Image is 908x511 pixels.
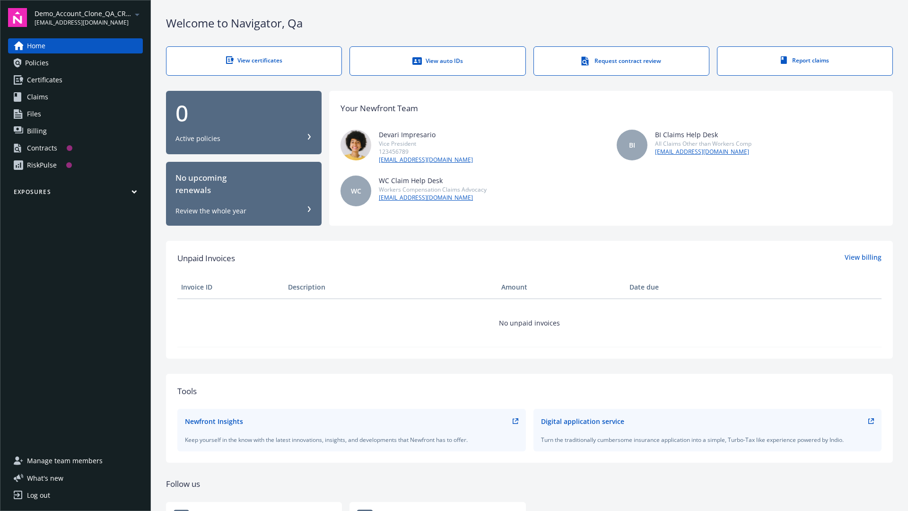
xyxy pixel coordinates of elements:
[340,102,418,115] div: Your Newfront Team
[626,276,733,299] th: Date due
[185,56,323,64] div: View certificates
[379,140,473,148] div: Vice President
[8,158,143,173] a: RiskPulse
[175,172,312,197] div: No upcoming renewals
[8,55,143,70] a: Policies
[379,156,473,164] a: [EMAIL_ADDRESS][DOMAIN_NAME]
[629,140,635,150] span: BI
[379,148,473,156] div: 123456789
[27,141,57,156] div: Contracts
[351,186,361,196] span: WC
[553,56,690,66] div: Request contract review
[8,8,27,27] img: navigator-logo.svg
[655,148,751,156] a: [EMAIL_ADDRESS][DOMAIN_NAME]
[379,130,473,140] div: Devari Impresario
[27,158,57,173] div: RiskPulse
[177,299,882,347] td: No unpaid invoices
[533,46,709,76] a: Request contract review
[8,72,143,88] a: Certificates
[717,46,893,76] a: Report claims
[655,130,751,140] div: BI Claims Help Desk
[541,416,624,426] div: Digital application service
[284,276,498,299] th: Description
[8,141,143,156] a: Contracts
[8,89,143,105] a: Claims
[35,8,143,27] button: Demo_Account_Clone_QA_CR_Tests_Prospect[EMAIL_ADDRESS][DOMAIN_NAME]arrowDropDown
[175,206,246,216] div: Review the whole year
[27,106,41,122] span: Files
[369,56,506,66] div: View auto IDs
[498,276,626,299] th: Amount
[8,473,79,483] button: What's new
[379,176,487,185] div: WC Claim Help Desk
[27,488,50,503] div: Log out
[379,194,487,202] a: [EMAIL_ADDRESS][DOMAIN_NAME]
[166,478,893,490] div: Follow us
[166,15,893,31] div: Welcome to Navigator , Qa
[8,106,143,122] a: Files
[27,453,103,468] span: Manage team members
[185,436,518,444] div: Keep yourself in the know with the latest innovations, insights, and developments that Newfront h...
[655,140,751,148] div: All Claims Other than Workers Comp
[8,38,143,53] a: Home
[177,252,235,264] span: Unpaid Invoices
[27,72,62,88] span: Certificates
[177,276,284,299] th: Invoice ID
[177,385,882,397] div: Tools
[131,9,143,20] a: arrowDropDown
[541,436,874,444] div: Turn the traditionally cumbersome insurance application into a simple, Turbo-Tax like experience ...
[166,46,342,76] a: View certificates
[35,9,131,18] span: Demo_Account_Clone_QA_CR_Tests_Prospect
[27,123,47,139] span: Billing
[175,102,312,124] div: 0
[175,134,220,143] div: Active policies
[25,55,49,70] span: Policies
[8,188,143,200] button: Exposures
[736,56,873,64] div: Report claims
[845,252,882,264] a: View billing
[35,18,131,27] span: [EMAIL_ADDRESS][DOMAIN_NAME]
[8,123,143,139] a: Billing
[27,89,48,105] span: Claims
[349,46,525,76] a: View auto IDs
[340,130,371,160] img: photo
[185,416,243,426] div: Newfront Insights
[27,473,63,483] span: What ' s new
[27,38,45,53] span: Home
[8,453,143,468] a: Manage team members
[166,91,322,155] button: 0Active policies
[166,162,322,226] button: No upcomingrenewalsReview the whole year
[379,185,487,194] div: Workers Compensation Claims Advocacy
